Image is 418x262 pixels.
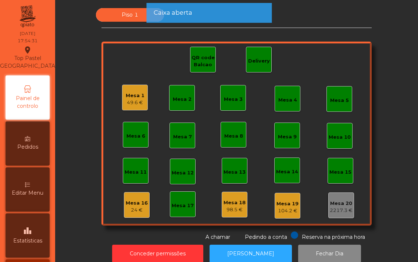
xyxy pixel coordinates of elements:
span: Painel de controlo [7,95,48,110]
img: qpiato [18,4,36,29]
div: Mesa 20 [330,200,353,207]
span: Pedindo a conta [245,234,287,240]
div: Mesa 15 [329,169,351,176]
div: Mesa 9 [278,133,297,141]
div: 98.5 € [224,206,246,213]
div: 2217.3 € [330,207,353,214]
div: Piso 1 [96,8,164,22]
span: Caixa aberta [154,8,192,17]
div: 49.6 € [126,99,144,106]
span: Pedidos [17,143,38,151]
i: leaderboard [23,226,32,235]
div: 17:54:31 [18,38,37,44]
div: Mesa 17 [172,202,194,209]
div: Delivery [248,57,270,65]
div: 24 € [126,206,148,214]
div: Mesa 3 [224,96,243,103]
div: Mesa 13 [224,169,246,176]
div: Mesa 7 [173,133,192,141]
div: 104.2 € [276,207,299,215]
div: Mesa 16 [126,199,148,207]
div: Mesa 2 [173,96,192,103]
div: Mesa 19 [276,200,299,208]
div: Mesa 10 [329,134,351,141]
span: A chamar [206,234,230,240]
div: Mesa 12 [172,169,194,177]
div: Mesa 4 [278,96,297,104]
div: QR code Balcao [190,54,215,68]
div: Mesa 5 [330,97,349,104]
div: Mesa 6 [126,132,145,140]
div: Mesa 11 [125,169,147,176]
div: Mesa 1 [126,92,144,99]
span: Estatísticas [13,237,42,245]
span: Editar Menu [12,189,43,197]
div: Mesa 18 [224,199,246,206]
span: Reserva na próxima hora [302,234,365,240]
div: Mesa 8 [224,132,243,140]
div: [DATE] [20,30,35,37]
div: Mesa 14 [276,168,298,176]
i: location_on [23,46,32,54]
